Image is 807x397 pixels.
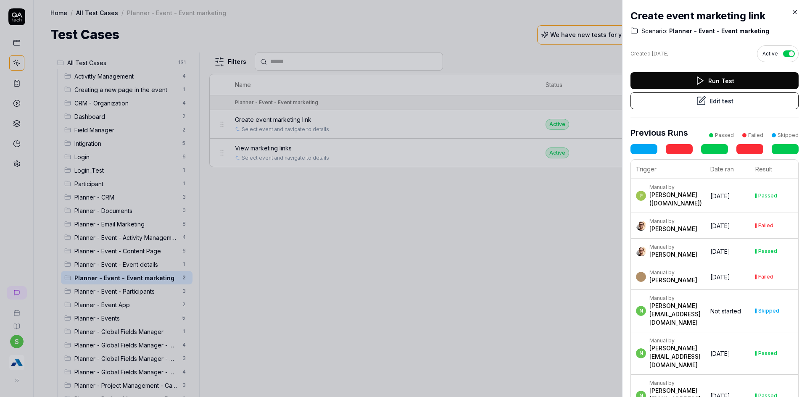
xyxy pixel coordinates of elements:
[758,351,777,356] div: Passed
[649,225,697,233] div: [PERSON_NAME]
[630,8,799,24] h2: Create event marketing link
[649,380,702,386] div: Manual by
[758,308,779,313] div: Skipped
[710,273,730,281] time: [DATE]
[636,246,646,256] img: 704fe57e-bae9-4a0d-8bcb-c4203d9f0bb2.jpeg
[710,192,730,200] time: [DATE]
[667,27,769,35] span: Planner - Event - Event marketing
[778,131,799,139] div: Skipped
[710,350,730,357] time: [DATE]
[715,131,734,139] div: Passed
[758,223,773,228] div: Failed
[758,249,777,254] div: Passed
[710,248,730,255] time: [DATE]
[750,160,798,179] th: Result
[710,222,730,229] time: [DATE]
[649,250,697,259] div: [PERSON_NAME]
[636,191,646,201] span: P
[762,50,778,58] span: Active
[630,92,799,109] button: Edit test
[649,269,697,276] div: Manual by
[630,72,799,89] button: Run Test
[649,302,702,327] div: [PERSON_NAME][EMAIL_ADDRESS][DOMAIN_NAME]
[649,276,697,284] div: [PERSON_NAME]
[636,221,646,231] img: 704fe57e-bae9-4a0d-8bcb-c4203d9f0bb2.jpeg
[649,295,702,302] div: Manual by
[636,306,646,316] span: n
[652,50,669,57] time: [DATE]
[630,50,669,58] div: Created
[630,126,688,139] h3: Previous Runs
[649,191,702,208] div: [PERSON_NAME] ([DOMAIN_NAME])
[705,160,750,179] th: Date ran
[758,193,777,198] div: Passed
[649,344,702,369] div: [PERSON_NAME][EMAIL_ADDRESS][DOMAIN_NAME]
[649,244,697,250] div: Manual by
[636,348,646,358] span: n
[748,131,763,139] div: Failed
[758,274,773,279] div: Failed
[649,184,702,191] div: Manual by
[649,337,702,344] div: Manual by
[641,27,667,35] span: Scenario:
[649,218,697,225] div: Manual by
[705,290,750,332] td: Not started
[631,160,705,179] th: Trigger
